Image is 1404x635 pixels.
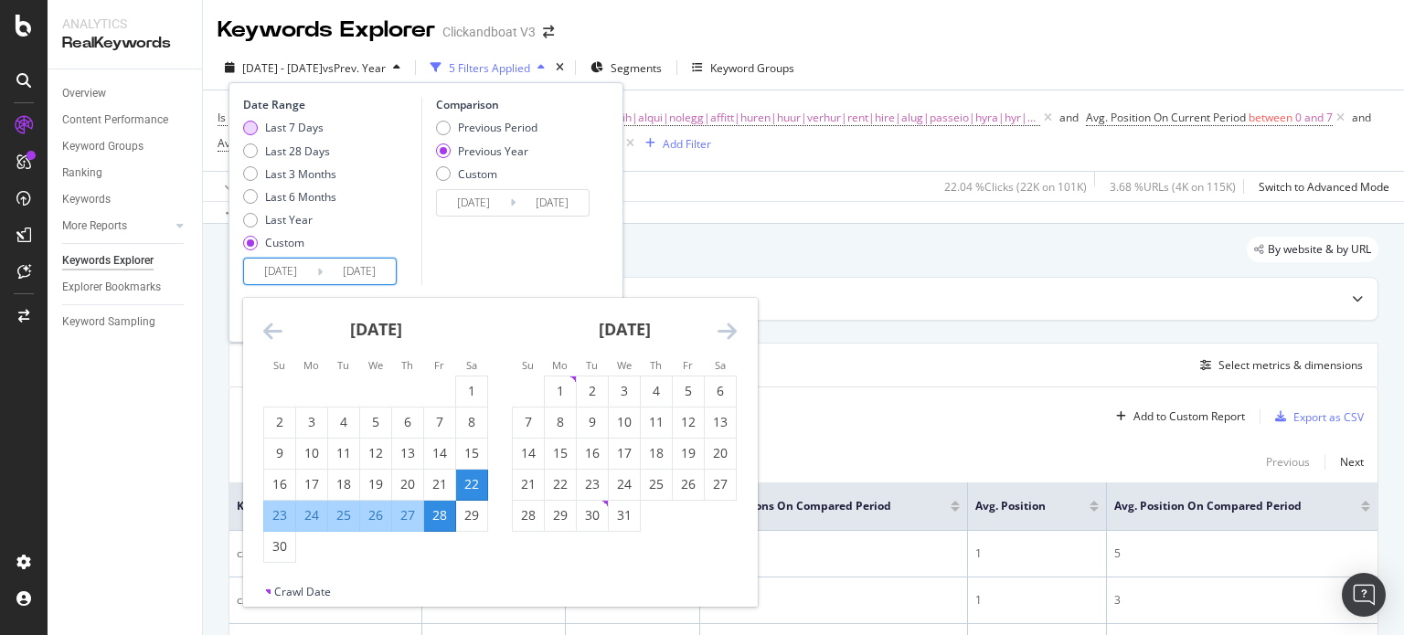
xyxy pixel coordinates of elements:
td: Choose Monday, July 8, 2024 as your check-in date. It’s available. [545,407,577,438]
td: Choose Sunday, July 28, 2024 as your check-in date. It’s available. [513,500,545,531]
button: and [1352,109,1371,126]
div: Previous Period [436,120,537,135]
span: Avg. Position On Compared Period [1114,498,1334,514]
button: Export as CSV [1268,402,1364,431]
input: End Date [516,190,589,216]
div: Last 6 Months [243,189,336,205]
div: Ranking [62,164,102,183]
div: Clickandboat V3 [442,23,536,41]
td: Choose Saturday, July 20, 2024 as your check-in date. It’s available. [705,438,737,469]
div: 6 [392,413,423,431]
td: Choose Monday, July 15, 2024 as your check-in date. It’s available. [545,438,577,469]
div: 3 [1114,592,1370,609]
div: 5 Filters Applied [449,60,530,76]
div: Custom [265,235,304,250]
td: Choose Wednesday, July 17, 2024 as your check-in date. It’s available. [609,438,641,469]
small: Fr [683,358,693,372]
td: Choose Wednesday, June 12, 2024 as your check-in date. It’s available. [360,438,392,469]
div: 29 [456,506,487,524]
span: [DATE] - [DATE] [242,60,323,76]
div: 8 [545,413,576,431]
div: Keyword Groups [62,137,144,156]
div: 1 [456,382,487,400]
div: Open Intercom Messenger [1342,573,1386,617]
td: Choose Wednesday, June 19, 2024 as your check-in date. It’s available. [360,469,392,500]
small: Mo [552,358,568,372]
div: Keywords Explorer [218,15,435,46]
div: 8 [456,413,487,431]
td: Choose Saturday, June 15, 2024 as your check-in date. It’s available. [456,438,488,469]
strong: [DATE] [350,318,402,340]
td: Choose Wednesday, July 3, 2024 as your check-in date. It’s available. [609,376,641,407]
div: 11 [641,413,672,431]
div: Next [1340,454,1364,470]
div: Add to Custom Report [1133,411,1245,422]
button: Select metrics & dimensions [1193,355,1363,376]
div: Last 7 Days [243,120,336,135]
small: We [617,358,632,372]
div: legacy label [1247,237,1378,262]
div: 13 [392,444,423,462]
div: 31 [609,506,640,524]
button: Keyword Groups [685,53,802,82]
div: 18 [328,475,359,493]
td: Choose Wednesday, July 24, 2024 as your check-in date. It’s available. [609,469,641,500]
div: 26 [360,506,391,524]
div: 26 [673,475,704,493]
td: Choose Monday, June 17, 2024 as your check-in date. It’s available. [296,469,328,500]
div: times [552,58,568,77]
div: 9 [264,444,295,462]
td: Choose Sunday, June 16, 2024 as your check-in date. It’s available. [264,469,296,500]
td: Choose Saturday, July 6, 2024 as your check-in date. It’s available. [705,376,737,407]
td: Choose Thursday, July 25, 2024 as your check-in date. It’s available. [641,469,673,500]
td: Choose Wednesday, July 10, 2024 as your check-in date. It’s available. [609,407,641,438]
a: Keywords [62,190,189,209]
div: Keywords [62,190,111,209]
div: 30 [264,537,295,556]
div: 25 [328,506,359,524]
div: 1 [707,592,960,609]
div: Move forward to switch to the next month. [718,320,737,343]
div: 29 [545,506,576,524]
div: 14 [513,444,544,462]
td: Choose Friday, July 5, 2024 as your check-in date. It’s available. [673,376,705,407]
td: Choose Friday, July 19, 2024 as your check-in date. It’s available. [673,438,705,469]
div: 1 [975,592,1099,609]
div: Previous [1266,454,1310,470]
small: Th [650,358,662,372]
div: 27 [705,475,736,493]
div: 2 [707,545,960,562]
div: 2 [577,382,608,400]
div: Custom [436,166,537,182]
td: Selected. Thursday, June 27, 2024 [392,500,424,531]
button: Add Filter [638,132,711,154]
span: Avg. Position On Compared Period [218,135,392,151]
div: More Reports [62,217,127,236]
div: arrow-right-arrow-left [543,26,554,38]
td: Selected. Wednesday, June 26, 2024 [360,500,392,531]
div: Add Filter [663,136,711,152]
div: 16 [264,475,295,493]
div: 3.68 % URLs ( 4K on 115K ) [1110,179,1236,195]
div: 12 [360,444,391,462]
input: Start Date [437,190,510,216]
td: Choose Tuesday, July 16, 2024 as your check-in date. It’s available. [577,438,609,469]
div: 2 [264,413,295,431]
td: Choose Sunday, June 2, 2024 as your check-in date. It’s available. [264,407,296,438]
div: Keyword Groups [710,60,794,76]
td: Choose Thursday, July 11, 2024 as your check-in date. It’s available. [641,407,673,438]
div: Previous Period [458,120,537,135]
td: Choose Thursday, June 6, 2024 as your check-in date. It’s available. [392,407,424,438]
div: 11 [328,444,359,462]
div: Last Year [243,212,336,228]
td: Choose Friday, June 14, 2024 as your check-in date. It’s available. [424,438,456,469]
small: Tu [337,358,349,372]
td: Selected. Monday, June 24, 2024 [296,500,328,531]
td: Choose Saturday, July 27, 2024 as your check-in date. It’s available. [705,469,737,500]
td: Choose Friday, July 12, 2024 as your check-in date. It’s available. [673,407,705,438]
td: Choose Sunday, July 7, 2024 as your check-in date. It’s available. [513,407,545,438]
td: Choose Monday, June 3, 2024 as your check-in date. It’s available. [296,407,328,438]
div: 3 [296,413,327,431]
td: Choose Monday, July 29, 2024 as your check-in date. It’s available. [545,500,577,531]
div: Date Range [243,97,417,112]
